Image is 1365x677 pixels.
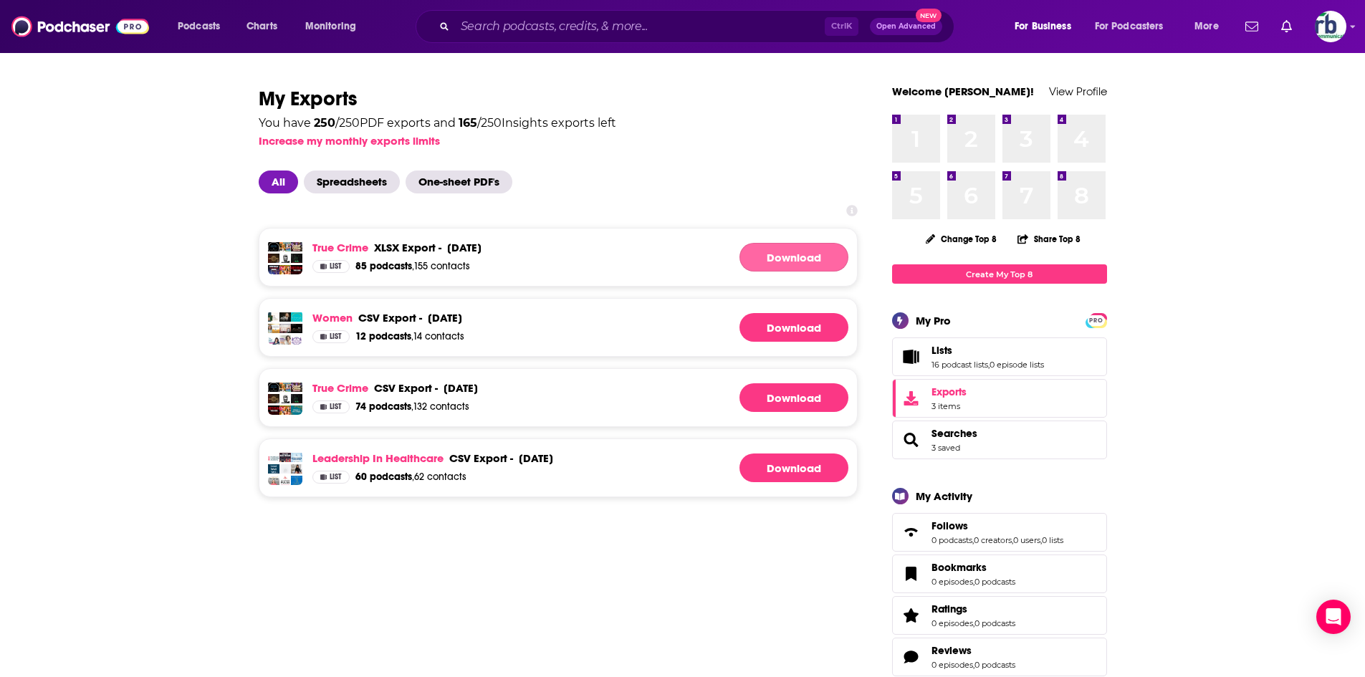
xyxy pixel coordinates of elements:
span: 3 items [931,401,967,411]
a: Follows [931,519,1063,532]
img: Cyber Crime Junkies [291,242,302,254]
span: , [1012,535,1013,545]
img: The Feminist Exec [279,324,291,335]
a: Welcome [PERSON_NAME]! [892,85,1034,98]
button: Show profile menu [1315,11,1346,42]
img: Best True Crime Documentaries [279,265,291,277]
img: REDRUM true crime [291,265,302,277]
a: Follows [897,522,926,542]
a: Exports [892,379,1107,418]
img: Full Police Interrogations, 911 Calls, and True Crime Investigations - True Crime Podcast 2025 [279,383,291,394]
span: Reviews [892,638,1107,676]
img: The Emergence of Her: Compelling Leadership Conversations for Phenomenal Women [291,312,302,324]
span: Ctrl K [825,17,858,36]
span: , [1040,535,1042,545]
span: Monitoring [305,16,356,37]
span: Ratings [892,596,1107,635]
img: You Run Podcast True Crime [291,254,302,265]
button: open menu [168,15,239,38]
span: Open Advanced [876,23,936,30]
img: The Highest Timeline with Talia Paola Strega [279,312,291,324]
span: For Podcasters [1095,16,1164,37]
img: True Crime Connections ~ Advocacy Podcast [268,254,279,265]
span: Follows [892,513,1107,552]
div: export - [374,381,438,395]
button: One-sheet PDF's [406,171,518,193]
a: Ratings [931,602,1015,615]
button: Change Top 8 [917,230,1006,248]
button: All [259,171,304,193]
img: The Leadership Pulse [279,476,291,487]
a: 0 podcasts [974,577,1015,587]
a: 74 podcasts,132 contacts [355,400,469,413]
a: Leadership in Healthcare [312,451,444,465]
span: csv [374,381,396,395]
div: My Pro [916,314,951,327]
button: open menu [1086,15,1184,38]
img: Excellence In Healthcare Podcast [291,453,302,464]
a: Show notifications dropdown [1275,14,1298,39]
div: [DATE] [428,311,462,325]
a: Bookmarks [931,561,1015,574]
a: 0 podcasts [974,660,1015,670]
a: Searches [931,427,977,440]
a: Generating File [739,453,848,482]
img: The Right To Remain Silent: A True Crime Podcast [279,254,291,265]
div: Search podcasts, credits, & more... [429,10,968,43]
span: Charts [246,16,277,37]
a: 0 users [1013,535,1040,545]
span: 250 [314,116,335,130]
span: Logged in as johannarb [1315,11,1346,42]
img: Spectacle: True Crime [268,265,279,277]
a: 85 podcasts,155 contacts [355,260,470,273]
img: Cyber Crime Junkies [291,383,302,394]
span: Bookmarks [931,561,987,574]
span: , [973,618,974,628]
a: Reviews [897,647,926,667]
span: Ratings [931,602,967,615]
a: 0 creators [974,535,1012,545]
a: 60 podcasts,62 contacts [355,471,466,484]
img: The Right To Remain Silent: A True Crime Podcast [279,394,291,405]
a: Create My Top 8 [892,264,1107,284]
div: You have / 250 PDF exports and / 250 Insights exports left [259,117,616,129]
img: The Healthcare Leadership Academy Podcast [268,453,279,464]
h1: My Exports [259,86,858,112]
span: 12 podcasts [355,330,411,342]
div: [DATE] [447,241,482,254]
img: Leader Within Podcast [268,335,279,347]
span: Exports [931,385,967,398]
a: PRO [1088,315,1105,325]
div: My Activity [916,489,972,503]
img: Podchaser - Follow, Share and Rate Podcasts [11,13,149,40]
img: Full Police Interrogations, 911 Calls, and True Crime Investigations - True Crime Podcast 2025 [279,242,291,254]
img: REDRUM true crime [268,405,279,417]
span: Podcasts [178,16,220,37]
img: User Profile [1315,11,1346,42]
img: Moms and Mysteries: A True Crime Podcast [291,405,302,417]
span: Reviews [931,644,972,657]
span: Spreadsheets [304,171,400,193]
a: Searches [897,430,926,450]
div: export - [374,241,441,254]
span: 85 podcasts [355,260,412,272]
div: export - [449,451,513,465]
div: [DATE] [444,381,478,395]
img: The Leadership Sisterhood [291,335,302,347]
a: 0 episodes [931,577,973,587]
span: Follows [931,519,968,532]
a: Bookmarks [897,564,926,584]
img: Podcasts | Lean Healthcare Exchange [279,464,291,476]
div: export - [358,311,422,325]
span: For Business [1015,16,1071,37]
span: PRO [1088,315,1105,326]
img: Analyzing Healthcare [279,453,291,464]
a: View Profile [1049,85,1107,98]
a: 0 podcasts [974,618,1015,628]
a: 0 podcasts [931,535,972,545]
button: Spreadsheets [304,171,406,193]
span: 60 podcasts [355,471,412,483]
img: The She Suite Society [268,312,279,324]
